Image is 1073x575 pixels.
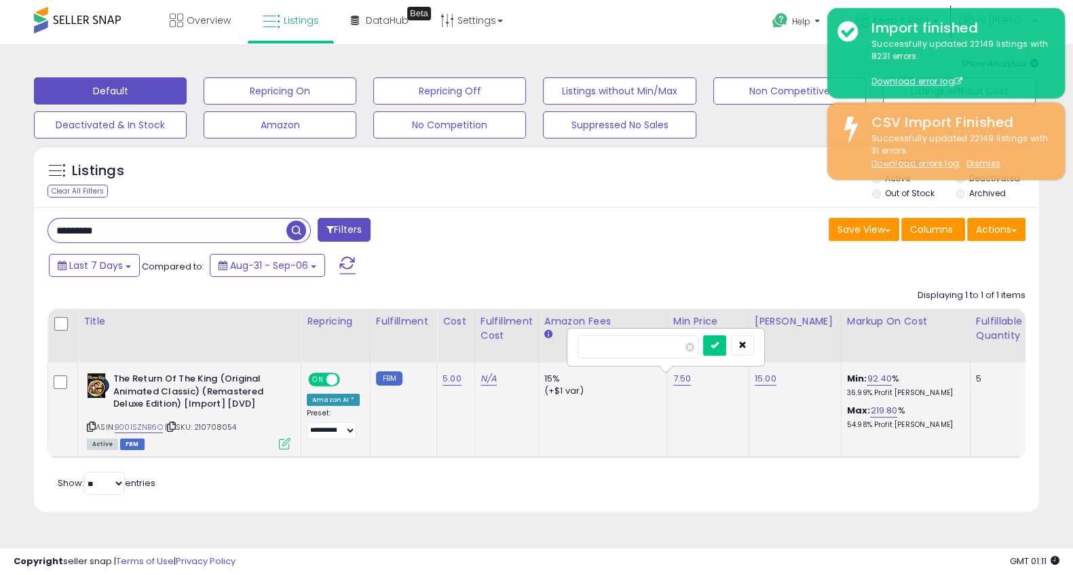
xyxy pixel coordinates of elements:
[976,314,1023,343] div: Fulfillable Quantity
[14,555,236,568] div: seller snap | |
[861,132,1055,170] div: Successfully updated 22149 listings with 31 errors.
[967,218,1025,241] button: Actions
[918,289,1025,302] div: Displaying 1 to 1 of 1 items
[187,14,231,27] span: Overview
[847,373,960,398] div: %
[901,218,965,241] button: Columns
[443,372,462,386] a: 5.00
[307,314,364,329] div: Repricing
[772,12,789,29] i: Get Help
[58,477,155,489] span: Show: entries
[861,38,1055,88] div: Successfully updated 22149 listings with 8231 errors.
[673,314,743,329] div: Min Price
[14,555,63,568] strong: Copyright
[755,372,776,386] a: 15.00
[87,373,110,400] img: 51OT7q2FYwL._SL40_.jpg
[713,77,866,105] button: Non Competitive
[861,18,1055,38] div: Import finished
[867,372,892,386] a: 92.40
[307,394,360,406] div: Amazon AI *
[34,111,187,138] button: Deactivated & In Stock
[176,555,236,568] a: Privacy Policy
[761,2,833,44] a: Help
[841,309,970,363] th: The percentage added to the cost of goods (COGS) that forms the calculator for Min & Max prices.
[968,187,1005,199] label: Archived
[87,373,290,448] div: ASIN:
[307,409,360,439] div: Preset:
[366,14,409,27] span: DataHub
[910,223,953,236] span: Columns
[373,111,526,138] button: No Competition
[543,111,696,138] button: Suppressed No Sales
[376,314,431,329] div: Fulfillment
[871,157,959,169] a: Download errors log
[87,439,118,450] span: All listings currently available for purchase on Amazon
[72,162,124,181] h5: Listings
[481,314,533,343] div: Fulfillment Cost
[204,77,356,105] button: Repricing On
[309,374,326,386] span: ON
[113,373,278,414] b: The Return Of The King (Original Animated Classic) (Remastered Deluxe Edition) [Import] [DVD]
[847,388,960,398] p: 36.99% Profit [PERSON_NAME]
[230,259,308,272] span: Aug-31 - Sep-06
[210,254,325,277] button: Aug-31 - Sep-06
[115,422,163,433] a: B00ISZNB6O
[34,77,187,105] button: Default
[69,259,123,272] span: Last 7 Days
[755,314,835,329] div: [PERSON_NAME]
[142,260,204,273] span: Compared to:
[544,385,657,397] div: (+$1 var)
[165,422,237,432] span: | SKU: 210708054
[966,157,1000,169] u: Dismiss
[673,372,692,386] a: 7.50
[407,7,431,20] div: Tooltip anchor
[847,314,964,329] div: Markup on Cost
[116,555,174,568] a: Terms of Use
[1010,555,1059,568] span: 2025-09-15 01:11 GMT
[318,218,371,242] button: Filters
[976,373,1018,385] div: 5
[871,75,962,87] a: Download error log
[83,314,295,329] div: Title
[792,16,810,27] span: Help
[443,314,469,329] div: Cost
[338,374,360,386] span: OFF
[481,372,497,386] a: N/A
[847,404,871,417] b: Max:
[885,187,935,199] label: Out of Stock
[847,405,960,430] div: %
[48,185,108,198] div: Clear All Filters
[204,111,356,138] button: Amazon
[284,14,319,27] span: Listings
[847,420,960,430] p: 54.98% Profit [PERSON_NAME]
[373,77,526,105] button: Repricing Off
[847,372,867,385] b: Min:
[829,218,899,241] button: Save View
[544,329,552,341] small: Amazon Fees.
[861,113,1055,132] div: CSV Import Finished
[544,373,657,385] div: 15%
[49,254,140,277] button: Last 7 Days
[120,439,145,450] span: FBM
[376,371,402,386] small: FBM
[544,314,662,329] div: Amazon Fees
[870,404,897,418] a: 219.80
[543,77,696,105] button: Listings without Min/Max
